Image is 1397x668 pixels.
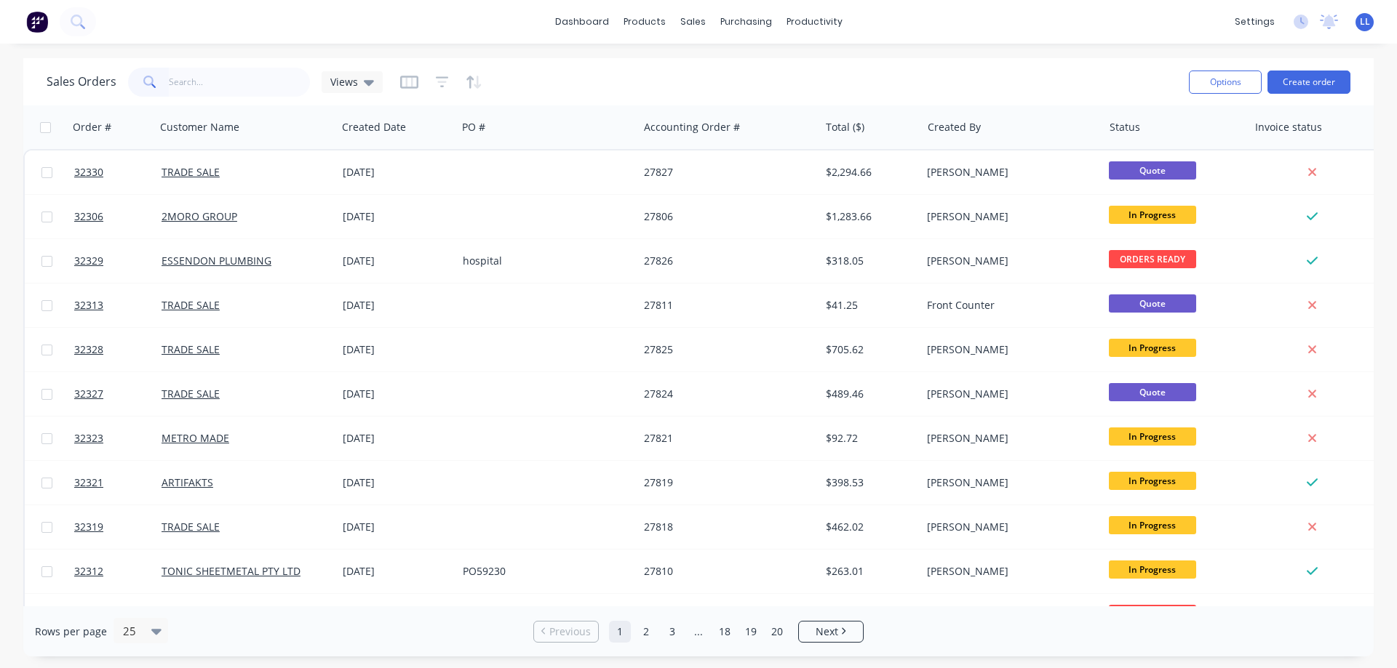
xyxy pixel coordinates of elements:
[826,564,911,579] div: $263.01
[74,431,103,446] span: 32323
[74,165,103,180] span: 32330
[1109,560,1196,579] span: In Progress
[644,165,805,180] div: 27827
[927,564,1088,579] div: [PERSON_NAME]
[826,431,911,446] div: $92.72
[343,298,451,313] div: [DATE]
[816,624,838,639] span: Next
[799,624,863,639] a: Next page
[927,520,1088,534] div: [PERSON_NAME]
[826,475,911,490] div: $398.53
[644,298,805,313] div: 27811
[609,621,631,643] a: Page 1 is your current page
[549,624,591,639] span: Previous
[74,594,162,637] a: 32320
[162,342,220,356] a: TRADE SALE
[74,505,162,549] a: 32319
[162,165,220,179] a: TRADE SALE
[1189,71,1262,94] button: Options
[927,298,1088,313] div: Front Counter
[35,624,107,639] span: Rows per page
[927,342,1088,357] div: [PERSON_NAME]
[73,120,111,134] div: Order #
[740,621,762,643] a: Page 19
[74,520,103,534] span: 32319
[343,165,451,180] div: [DATE]
[927,475,1088,490] div: [PERSON_NAME]
[74,372,162,416] a: 32327
[635,621,657,643] a: Page 2
[927,165,1088,180] div: [PERSON_NAME]
[644,431,805,446] div: 27821
[462,120,485,134] div: PO #
[169,68,311,97] input: Search...
[1109,472,1196,490] span: In Progress
[661,621,683,643] a: Page 3
[548,11,616,33] a: dashboard
[162,209,237,223] a: 2MORO GROUP
[644,209,805,224] div: 27806
[162,564,301,578] a: TONIC SHEETMETAL PTY LTD
[826,387,911,401] div: $489.46
[160,120,239,134] div: Customer Name
[74,195,162,238] a: 32306
[927,431,1088,446] div: [PERSON_NAME]
[162,520,220,534] a: TRADE SALE
[74,254,103,268] span: 32329
[644,475,805,490] div: 27819
[927,387,1088,401] div: [PERSON_NAME]
[343,431,451,446] div: [DATE]
[343,342,451,357] div: [DATE]
[343,564,451,579] div: [DATE]
[463,254,624,268] div: hospital
[74,387,103,401] span: 32327
[74,564,103,579] span: 32312
[713,11,779,33] div: purchasing
[342,120,406,134] div: Created Date
[644,342,805,357] div: 27825
[343,520,451,534] div: [DATE]
[688,621,709,643] a: Jump forward
[644,520,805,534] div: 27818
[74,150,162,194] a: 32330
[74,298,103,313] span: 32313
[343,475,451,490] div: [DATE]
[826,298,911,313] div: $41.25
[928,120,981,134] div: Created By
[826,120,864,134] div: Total ($)
[1110,120,1140,134] div: Status
[1109,294,1196,313] span: Quote
[162,475,213,489] a: ARTIFAKTS
[644,387,805,401] div: 27824
[616,11,673,33] div: products
[1109,250,1196,268] span: ORDERS READY
[162,387,220,401] a: TRADE SALE
[766,621,788,643] a: Page 20
[1109,427,1196,446] span: In Progress
[74,328,162,371] a: 32328
[927,254,1088,268] div: [PERSON_NAME]
[826,254,911,268] div: $318.05
[1109,206,1196,224] span: In Progress
[1227,11,1282,33] div: settings
[26,11,48,33] img: Factory
[826,209,911,224] div: $1,283.66
[826,165,911,180] div: $2,294.66
[528,621,869,643] ul: Pagination
[1109,516,1196,534] span: In Progress
[74,550,162,593] a: 32312
[1109,383,1196,401] span: Quote
[74,475,103,490] span: 32321
[673,11,713,33] div: sales
[826,520,911,534] div: $462.02
[644,564,805,579] div: 27810
[162,431,229,445] a: METRO MADE
[927,209,1088,224] div: [PERSON_NAME]
[74,239,162,283] a: 32329
[74,209,103,224] span: 32306
[1360,15,1370,28] span: LL
[644,254,805,268] div: 27826
[162,254,271,267] a: ESSENDON PLUMBING
[1267,71,1350,94] button: Create order
[74,461,162,504] a: 32321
